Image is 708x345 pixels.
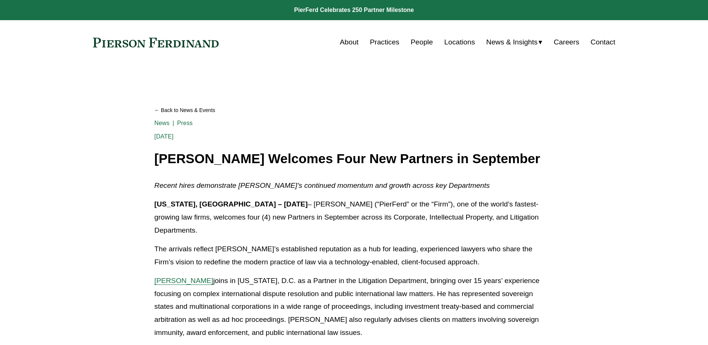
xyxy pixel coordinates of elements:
em: Recent hires demonstrate [PERSON_NAME]’s continued momentum and growth across key Departments [155,181,490,189]
p: The arrivals reflect [PERSON_NAME]’s established reputation as a hub for leading, experienced law... [155,243,554,268]
a: Press [177,120,193,126]
p: – [PERSON_NAME] (“PierFerd” or the “Firm”), one of the world’s fastest-growing law firms, welcome... [155,198,554,237]
span: News & Insights [486,36,538,49]
a: Careers [554,35,579,49]
strong: [US_STATE], [GEOGRAPHIC_DATA] – [DATE] [155,200,308,208]
a: [PERSON_NAME] [155,277,213,285]
a: About [340,35,359,49]
h1: [PERSON_NAME] Welcomes Four New Partners in September [155,152,554,166]
a: folder dropdown [486,35,543,49]
a: Practices [370,35,399,49]
p: joins in [US_STATE], D.C. as a Partner in the Litigation Department, bringing over 15 years’ expe... [155,274,554,339]
a: Contact [590,35,615,49]
span: [DATE] [155,133,174,140]
a: News [155,120,170,126]
a: Locations [444,35,475,49]
a: Back to News & Events [155,104,554,117]
a: People [411,35,433,49]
